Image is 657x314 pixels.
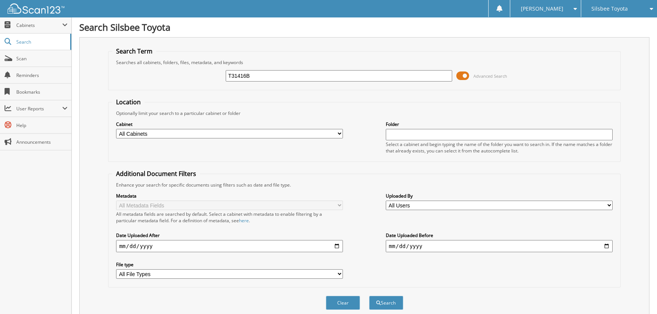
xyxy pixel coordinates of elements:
[112,47,156,55] legend: Search Term
[112,182,616,188] div: Enhance your search for specific documents using filters such as date and file type.
[16,122,68,129] span: Help
[591,6,628,11] span: Silsbee Toyota
[116,261,343,268] label: File type
[369,296,403,310] button: Search
[386,232,613,239] label: Date Uploaded Before
[16,39,66,45] span: Search
[112,59,616,66] div: Searches all cabinets, folders, files, metadata, and keywords
[521,6,563,11] span: [PERSON_NAME]
[112,170,200,178] legend: Additional Document Filters
[16,105,62,112] span: User Reports
[473,73,507,79] span: Advanced Search
[79,21,649,33] h1: Search Silsbee Toyota
[239,217,249,224] a: here
[16,72,68,78] span: Reminders
[112,98,145,106] legend: Location
[116,193,343,199] label: Metadata
[116,211,343,224] div: All metadata fields are searched by default. Select a cabinet with metadata to enable filtering b...
[326,296,360,310] button: Clear
[16,139,68,145] span: Announcements
[386,141,613,154] div: Select a cabinet and begin typing the name of the folder you want to search in. If the name match...
[8,3,64,14] img: scan123-logo-white.svg
[116,240,343,252] input: start
[16,89,68,95] span: Bookmarks
[112,110,616,116] div: Optionally limit your search to a particular cabinet or folder
[386,240,613,252] input: end
[16,55,68,62] span: Scan
[116,121,343,127] label: Cabinet
[116,232,343,239] label: Date Uploaded After
[16,22,62,28] span: Cabinets
[386,121,613,127] label: Folder
[386,193,613,199] label: Uploaded By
